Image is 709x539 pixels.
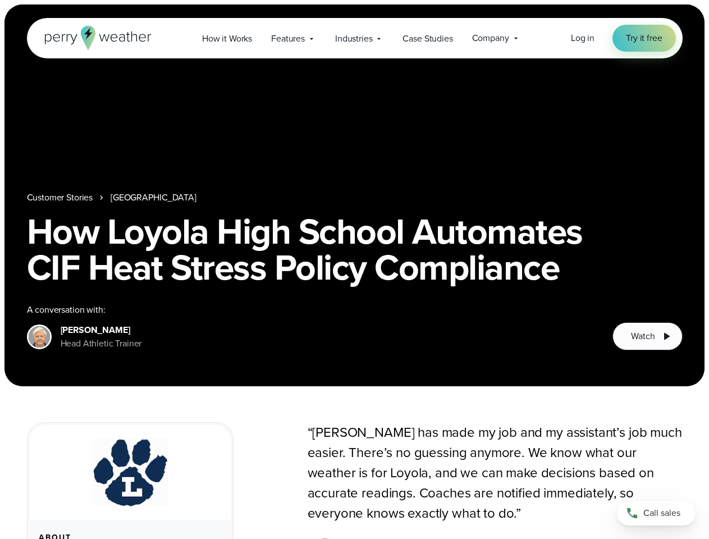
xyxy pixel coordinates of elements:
a: Try it free [612,25,675,52]
span: Case Studies [402,32,452,45]
a: Case Studies [393,27,462,50]
span: Features [271,32,305,45]
a: [GEOGRAPHIC_DATA] [111,191,196,204]
button: Watch [612,322,682,350]
a: How it Works [193,27,262,50]
a: Log in [571,31,594,45]
span: Company [472,31,509,45]
div: [PERSON_NAME] [61,323,142,337]
div: Head Athletic Trainer [61,337,142,350]
div: A conversation with: [27,303,595,317]
span: Watch [631,330,655,343]
a: Call sales [617,501,696,526]
span: Log in [571,31,594,44]
nav: Breadcrumb [27,191,683,204]
span: Try it free [626,31,662,45]
h1: How Loyola High School Automates CIF Heat Stress Policy Compliance [27,213,683,285]
p: “[PERSON_NAME] has made my job and my assistant’s job much easier. There’s no guessing anymore. W... [308,422,683,523]
span: How it Works [202,32,252,45]
span: Call sales [643,506,680,520]
span: Industries [335,32,372,45]
a: Customer Stories [27,191,93,204]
